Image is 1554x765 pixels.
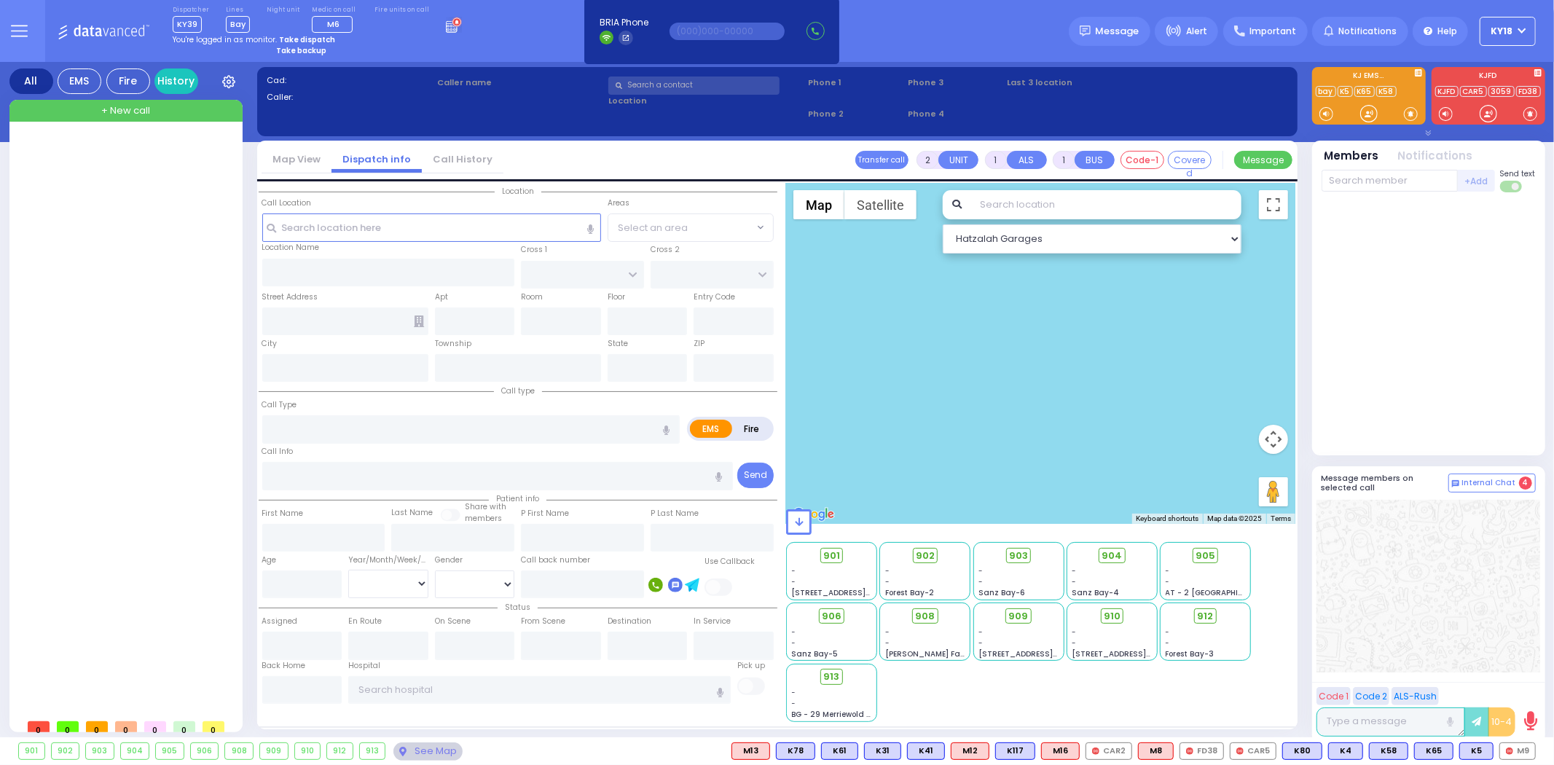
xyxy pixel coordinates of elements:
button: ALS-Rush [1392,687,1439,705]
label: State [608,338,628,350]
span: Location [495,186,541,197]
button: KY18 [1480,17,1536,46]
span: 910 [1104,609,1121,624]
input: Search location here [262,213,601,241]
span: - [1166,565,1170,576]
label: Pick up [737,660,765,672]
label: Floor [608,291,625,303]
button: Message [1234,151,1292,169]
span: - [1072,637,1076,648]
div: M9 [1499,742,1536,760]
span: You're logged in as monitor. [173,34,277,45]
label: En Route [348,616,382,627]
div: 905 [156,743,184,759]
div: 902 [52,743,79,759]
span: - [978,565,983,576]
a: CAR5 [1460,86,1487,97]
span: - [885,637,890,648]
a: History [154,68,198,94]
strong: Take backup [276,45,326,56]
label: Street Address [262,291,318,303]
label: Last 3 location [1008,76,1147,89]
span: 901 [823,549,840,563]
span: Sanz Bay-5 [792,648,839,659]
input: (000)000-00000 [670,23,785,40]
div: BLS [1282,742,1322,760]
span: Forest Bay-2 [885,587,934,598]
span: 905 [1196,549,1215,563]
label: EMS [690,420,732,438]
span: BRIA Phone [600,16,648,29]
input: Search member [1322,170,1458,192]
div: All [9,68,53,94]
span: Phone 4 [908,108,1002,120]
div: M12 [951,742,989,760]
span: 903 [1009,549,1028,563]
span: 4 [1519,476,1532,490]
div: 904 [121,743,149,759]
div: CAR5 [1230,742,1276,760]
span: KY39 [173,16,202,33]
label: KJ EMS... [1312,72,1426,82]
span: 913 [824,670,840,684]
button: Drag Pegman onto the map to open Street View [1259,477,1288,506]
span: Select an area [618,221,688,235]
span: - [978,627,983,637]
div: M8 [1138,742,1174,760]
div: BLS [1459,742,1494,760]
label: Use Callback [705,556,755,568]
label: Dispatcher [173,6,209,15]
a: K58 [1376,86,1397,97]
div: M16 [1041,742,1080,760]
div: 912 [327,743,353,759]
img: comment-alt.png [1452,480,1459,487]
div: K117 [995,742,1035,760]
label: On Scene [435,616,471,627]
a: FD38 [1516,86,1541,97]
div: FD38 [1180,742,1224,760]
span: - [792,627,796,637]
button: Transfer call [855,151,909,169]
img: message.svg [1080,25,1091,36]
div: K4 [1328,742,1363,760]
button: Map camera controls [1259,425,1288,454]
div: K80 [1282,742,1322,760]
span: KY18 [1491,25,1513,38]
img: red-radio-icon.svg [1092,748,1099,755]
label: Call back number [521,554,590,566]
div: BLS [1328,742,1363,760]
span: 908 [915,609,935,624]
span: - [885,627,890,637]
span: 902 [916,549,935,563]
div: 901 [19,743,44,759]
span: BG - 29 Merriewold S. [792,709,874,720]
a: Dispatch info [331,152,422,166]
img: Logo [58,22,154,40]
label: First Name [262,508,304,519]
span: Call type [494,385,542,396]
label: Cad: [267,74,433,87]
span: Help [1437,25,1457,38]
label: KJFD [1432,72,1545,82]
label: Hospital [348,660,380,672]
button: Internal Chat 4 [1448,474,1536,493]
div: BLS [821,742,858,760]
div: 910 [295,743,321,759]
span: Important [1249,25,1296,38]
div: Fire [106,68,150,94]
div: K78 [776,742,815,760]
label: Township [435,338,471,350]
label: Cross 2 [651,244,680,256]
button: ALS [1007,151,1047,169]
a: Call History [422,152,503,166]
label: Age [262,554,277,566]
span: AT - 2 [GEOGRAPHIC_DATA] [1166,587,1274,598]
span: 912 [1198,609,1214,624]
span: M6 [327,18,340,30]
img: red-radio-icon.svg [1186,748,1193,755]
label: Destination [608,616,651,627]
label: Caller name [437,76,603,89]
div: 909 [260,743,288,759]
div: BLS [907,742,945,760]
label: Lines [226,6,250,15]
